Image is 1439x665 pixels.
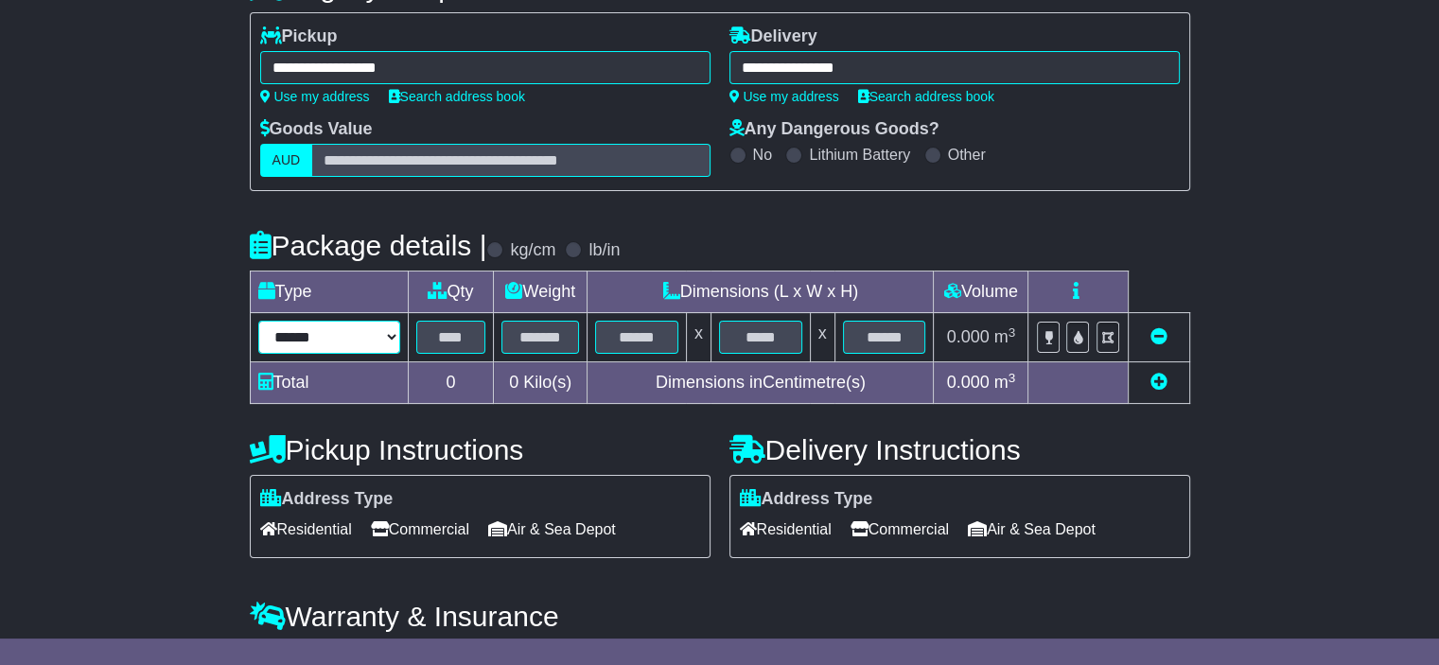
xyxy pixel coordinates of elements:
[729,89,839,104] a: Use my address
[729,434,1190,465] h4: Delivery Instructions
[260,144,313,177] label: AUD
[1009,371,1016,385] sup: 3
[588,362,934,404] td: Dimensions in Centimetre(s)
[260,515,352,544] span: Residential
[1150,327,1167,346] a: Remove this item
[753,146,772,164] label: No
[686,313,711,362] td: x
[1009,325,1016,340] sup: 3
[494,271,588,313] td: Weight
[408,362,494,404] td: 0
[260,489,394,510] label: Address Type
[250,434,711,465] h4: Pickup Instructions
[994,327,1016,346] span: m
[810,313,834,362] td: x
[371,515,469,544] span: Commercial
[947,373,990,392] span: 0.000
[809,146,910,164] label: Lithium Battery
[494,362,588,404] td: Kilo(s)
[947,327,990,346] span: 0.000
[260,119,373,140] label: Goods Value
[250,271,408,313] td: Type
[729,26,817,47] label: Delivery
[858,89,994,104] a: Search address book
[934,271,1028,313] td: Volume
[509,373,518,392] span: 0
[740,489,873,510] label: Address Type
[250,362,408,404] td: Total
[1150,373,1167,392] a: Add new item
[250,230,487,261] h4: Package details |
[729,119,939,140] label: Any Dangerous Goods?
[260,26,338,47] label: Pickup
[389,89,525,104] a: Search address book
[488,515,616,544] span: Air & Sea Depot
[968,515,1096,544] span: Air & Sea Depot
[260,89,370,104] a: Use my address
[994,373,1016,392] span: m
[588,271,934,313] td: Dimensions (L x W x H)
[948,146,986,164] label: Other
[510,240,555,261] label: kg/cm
[588,240,620,261] label: lb/in
[740,515,832,544] span: Residential
[851,515,949,544] span: Commercial
[408,271,494,313] td: Qty
[250,601,1190,632] h4: Warranty & Insurance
